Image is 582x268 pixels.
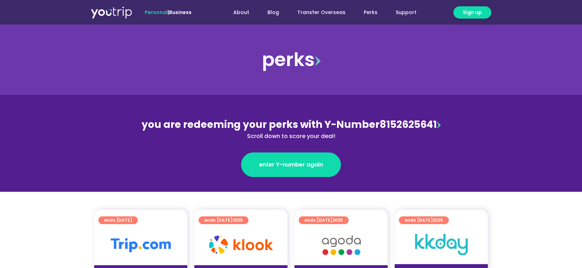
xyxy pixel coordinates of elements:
[199,216,248,224] a: ends [DATE]2025
[304,216,343,224] span: ends [DATE]
[433,217,443,223] span: 2025
[204,216,243,224] span: ends [DATE]
[332,217,343,223] span: 2025
[405,216,443,224] span: ends [DATE]
[241,152,341,177] a: enter Y-number again
[259,161,323,169] span: enter Y-number again
[145,9,192,16] span: |
[299,216,349,224] a: ends [DATE]2025
[453,6,491,19] a: Sign up
[142,118,380,131] span: you are redeeming your perks with Y-Number
[145,9,168,16] span: Personal
[399,216,449,224] a: ends [DATE]2025
[463,9,482,16] span: Sign up
[98,216,138,224] a: ends [DATE]
[258,6,288,19] a: Blog
[138,117,444,140] div: 8152625641
[232,217,243,223] span: 2025
[387,6,426,19] a: Support
[211,6,426,19] nav: Menu
[288,6,355,19] a: Transfer Overseas
[355,6,387,19] a: Perks
[104,216,132,224] span: ends [DATE]
[224,6,258,19] a: About
[169,9,192,16] a: Business
[138,132,444,140] div: Scroll down to score your deal!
